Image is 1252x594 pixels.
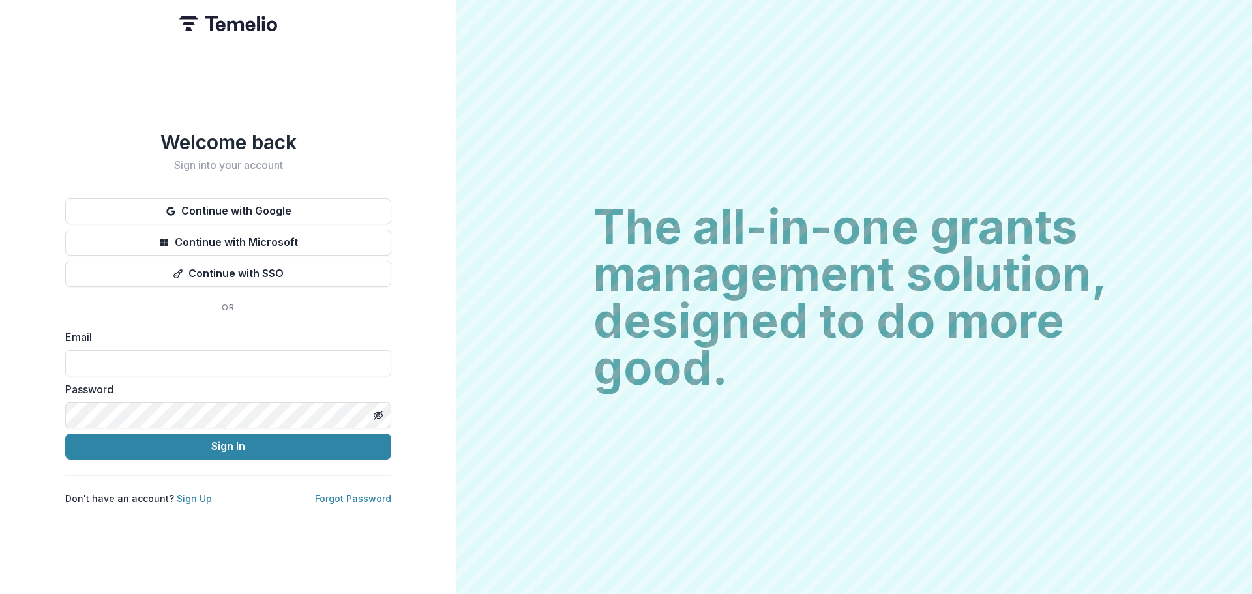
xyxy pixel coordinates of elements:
h1: Welcome back [65,130,391,154]
label: Email [65,329,383,345]
button: Continue with Google [65,198,391,224]
button: Continue with Microsoft [65,230,391,256]
p: Don't have an account? [65,492,212,505]
a: Forgot Password [315,493,391,504]
h2: Sign into your account [65,159,391,171]
button: Sign In [65,434,391,460]
button: Continue with SSO [65,261,391,287]
img: Temelio [179,16,277,31]
button: Toggle password visibility [368,405,389,426]
label: Password [65,381,383,397]
a: Sign Up [177,493,212,504]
